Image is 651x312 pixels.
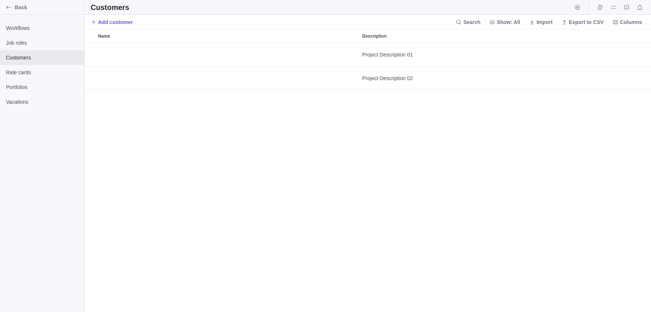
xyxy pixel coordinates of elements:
div: grid [85,43,651,312]
span: My assignments [608,2,618,13]
div: Description [359,30,527,42]
span: Back [15,4,81,11]
span: Add customer [98,18,133,26]
div: Description [359,66,527,90]
span: Show: All [486,17,523,27]
div: Name [95,43,359,66]
div: Description [359,43,527,66]
span: Export to CSV [569,18,604,26]
a: Notifications [635,6,645,11]
span: Search [453,17,483,27]
span: Columns [610,17,645,27]
span: Vacations [6,98,78,106]
span: Project Description 02 [362,75,413,82]
span: Search [463,18,480,26]
h2: Customers [91,2,129,13]
span: Columns [620,18,642,26]
a: My assignments [608,6,618,11]
div: Name [95,30,359,42]
span: Notifications [635,2,645,13]
a: Approval requests [621,6,632,11]
span: Workflows [6,24,78,32]
span: Rate cards [6,69,78,76]
span: Approval requests [621,2,632,13]
span: Job roles [6,39,78,47]
a: Time logs [595,6,605,11]
span: Project Description 01 [362,51,413,58]
span: Export to CSV [559,17,607,27]
div: Name [95,66,359,90]
span: Import [536,18,553,26]
span: Portfolios [6,83,78,91]
span: Start timer [572,2,583,13]
div: Project Description 02 [359,66,527,90]
span: Customers [6,54,78,61]
div: Project Description 01 [359,43,527,66]
span: Description [362,32,387,40]
span: Import [526,17,556,27]
span: Name [98,32,110,40]
span: Show: All [497,18,520,26]
span: Time logs [595,2,605,13]
span: Add customer [91,17,133,27]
